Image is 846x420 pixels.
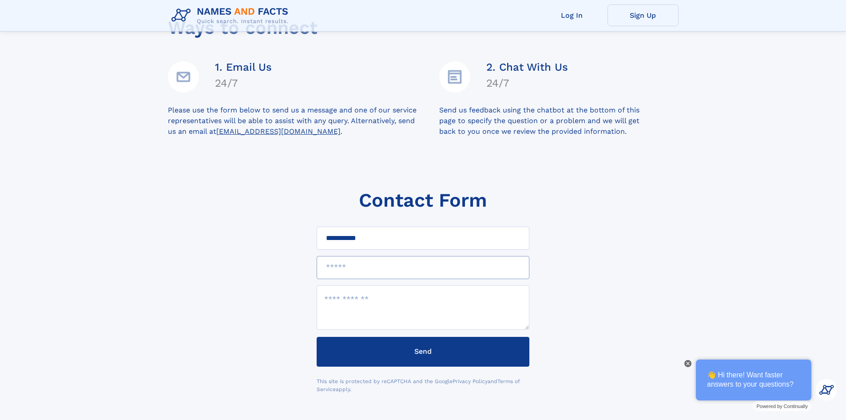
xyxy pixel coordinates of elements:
h4: 24/7 [486,77,568,89]
img: Close [686,362,690,365]
h4: 24/7 [215,77,272,89]
a: Privacy Policy [453,378,488,384]
h1: Contact Form [359,189,487,211]
div: 👋 Hi there! Want faster answers to your questions? [696,360,811,400]
button: Send [317,337,529,367]
img: Email Address Icon [168,61,199,92]
img: Logo Names and Facts [168,4,296,28]
a: Powered by Continually [753,401,811,411]
a: Terms of Service [317,378,520,392]
a: [EMAIL_ADDRESS][DOMAIN_NAME] [216,127,341,136]
span: Powered by Continually [756,404,808,409]
h4: 2. Chat With Us [486,61,568,73]
div: This site is protected by reCAPTCHA and the Google and apply. [317,377,529,393]
div: Send us feedback using the chatbot at the bottom of this page to specify the question or a proble... [439,105,679,137]
img: Details Icon [439,61,470,92]
a: Sign Up [608,4,679,26]
div: Please use the form below to send us a message and one of our service representatives will be abl... [168,105,439,137]
h4: 1. Email Us [215,61,272,73]
a: Log In [536,4,608,26]
img: Kevin [816,379,837,400]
